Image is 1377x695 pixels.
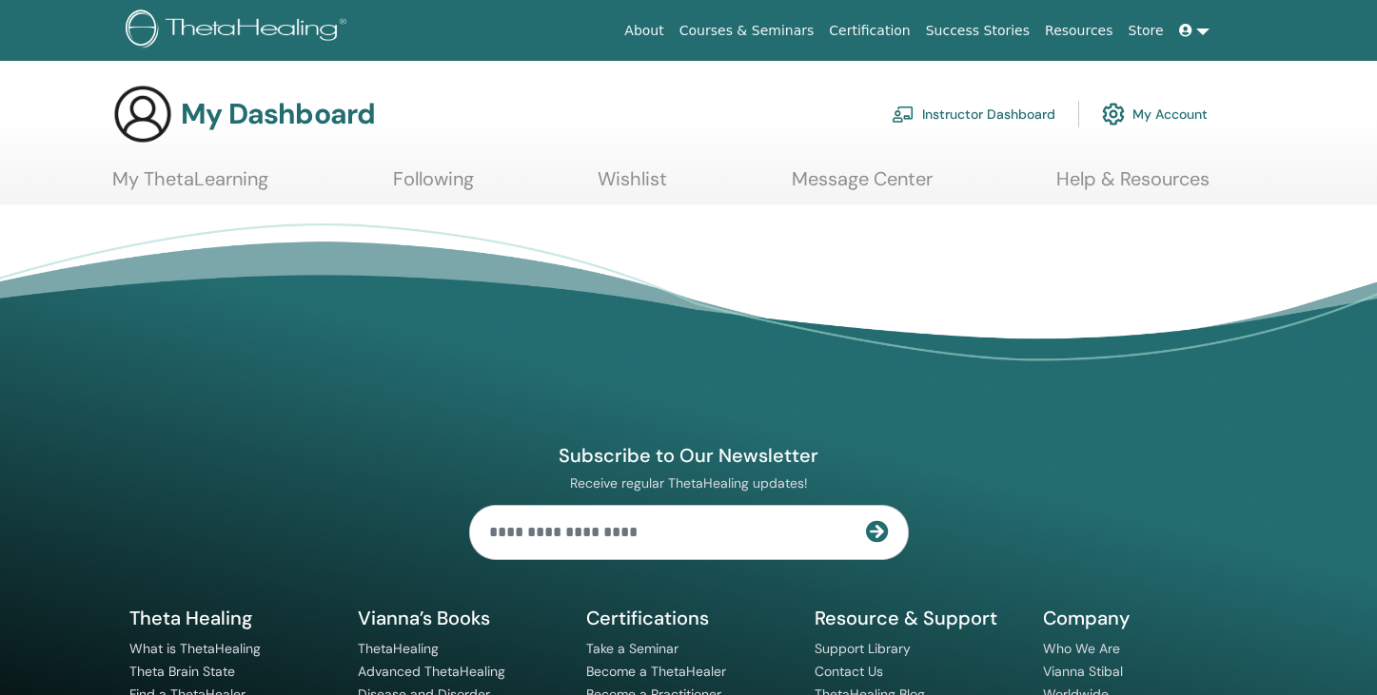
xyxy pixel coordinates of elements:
[918,13,1037,48] a: Success Stories
[1121,13,1171,48] a: Store
[821,13,917,48] a: Certification
[598,167,667,204] a: Wishlist
[815,606,1020,630] h5: Resource & Support
[112,167,268,204] a: My ThetaLearning
[1102,98,1125,130] img: cog.svg
[358,640,439,657] a: ThetaHealing
[792,167,933,204] a: Message Center
[129,606,335,630] h5: Theta Healing
[586,640,679,657] a: Take a Seminar
[358,663,505,680] a: Advanced ThetaHealing
[393,167,474,204] a: Following
[815,640,911,657] a: Support Library
[181,97,375,131] h3: My Dashboard
[358,606,563,630] h5: Vianna’s Books
[112,84,173,145] img: generic-user-icon.jpg
[126,10,353,52] img: logo.png
[1056,167,1210,204] a: Help & Resources
[617,13,671,48] a: About
[1102,93,1208,135] a: My Account
[1043,606,1249,630] h5: Company
[892,106,915,123] img: chalkboard-teacher.svg
[1037,13,1121,48] a: Resources
[586,663,726,680] a: Become a ThetaHealer
[469,474,909,492] p: Receive regular ThetaHealing updates!
[672,13,822,48] a: Courses & Seminars
[586,606,792,630] h5: Certifications
[129,663,235,680] a: Theta Brain State
[892,93,1055,135] a: Instructor Dashboard
[129,640,261,657] a: What is ThetaHealing
[469,443,909,468] h4: Subscribe to Our Newsletter
[1043,663,1123,680] a: Vianna Stibal
[1043,640,1120,657] a: Who We Are
[815,663,883,680] a: Contact Us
